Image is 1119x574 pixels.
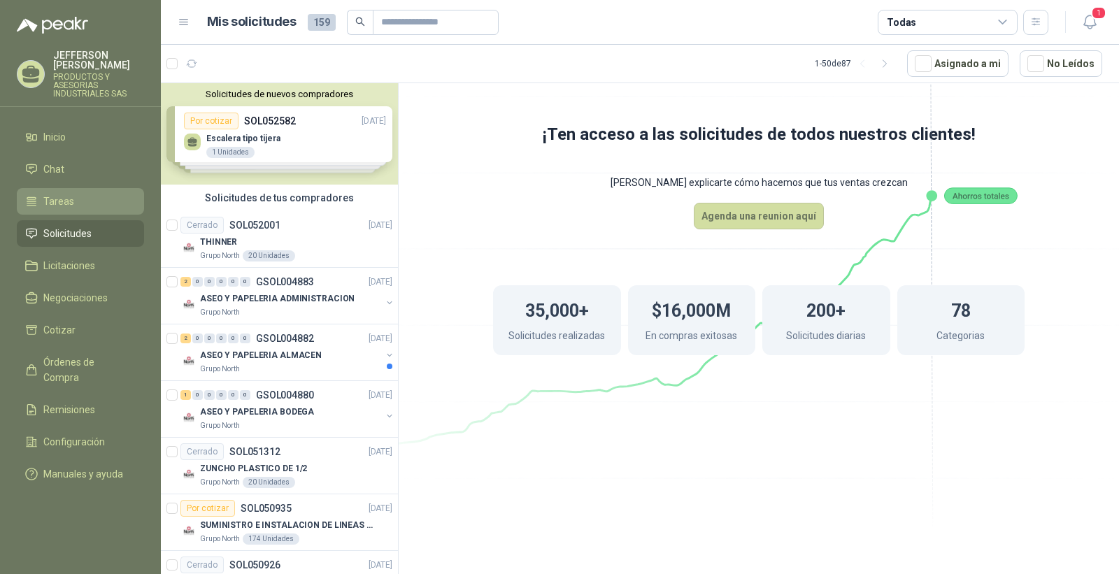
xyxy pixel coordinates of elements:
span: Licitaciones [43,258,95,273]
img: Logo peakr [17,17,88,34]
span: 159 [308,14,336,31]
span: search [355,17,365,27]
span: Órdenes de Compra [43,354,131,385]
div: 0 [216,277,227,287]
img: Company Logo [180,409,197,426]
span: Configuración [43,434,105,450]
div: Solicitudes de nuevos compradoresPor cotizarSOL052582[DATE] Escalera tipo tijera1 UnidadesPor cot... [161,83,398,185]
span: Cotizar [43,322,76,338]
p: Categorias [936,328,985,347]
img: Company Logo [180,522,197,539]
a: Por cotizarSOL050935[DATE] Company LogoSUMINISTRO E INSTALACION DE LINEAS DE VIDAGrupo North174 U... [161,494,398,551]
p: [DATE] [369,559,392,572]
div: 0 [240,333,250,343]
p: JEFFERSON [PERSON_NAME] [53,50,144,70]
p: SOL052001 [229,220,280,230]
span: Negociaciones [43,290,108,306]
button: 1 [1077,10,1102,35]
div: 0 [204,277,215,287]
div: Por cotizar [180,500,235,517]
div: 1 - 50 de 87 [815,52,896,75]
div: 20 Unidades [243,250,295,261]
p: Grupo North [200,533,240,545]
a: Órdenes de Compra [17,349,144,391]
a: Chat [17,156,144,182]
div: Todas [887,15,916,30]
p: SUMINISTRO E INSTALACION DE LINEAS DE VIDA [200,519,374,532]
p: GSOL004880 [256,390,314,400]
p: Solicitudes diarias [786,328,866,347]
div: Solicitudes de tus compradores [161,185,398,211]
p: [DATE] [369,389,392,402]
span: Manuales y ayuda [43,466,123,482]
div: 0 [216,333,227,343]
button: No Leídos [1020,50,1102,77]
a: 2 0 0 0 0 0 GSOL004883[DATE] Company LogoASEO Y PAPELERIA ADMINISTRACIONGrupo North [180,273,395,318]
a: Cotizar [17,317,144,343]
a: Remisiones [17,396,144,423]
div: 0 [192,277,203,287]
div: 0 [228,333,238,343]
p: [DATE] [369,219,392,232]
p: SOL050926 [229,560,280,570]
div: Cerrado [180,557,224,573]
h1: 78 [951,294,971,324]
p: [DATE] [369,275,392,289]
a: Manuales y ayuda [17,461,144,487]
h1: Mis solicitudes [207,12,297,32]
a: CerradoSOL051312[DATE] Company LogoZUNCHO PLASTICO DE 1/2Grupo North20 Unidades [161,438,398,494]
p: ZUNCHO PLASTICO DE 1/2 [200,462,307,475]
p: THINNER [200,236,237,249]
p: En compras exitosas [646,328,737,347]
div: 0 [216,390,227,400]
a: Tareas [17,188,144,215]
p: [DATE] [369,332,392,345]
div: 0 [204,333,215,343]
div: 0 [240,390,250,400]
h1: 35,000+ [525,294,589,324]
div: 0 [192,333,203,343]
img: Company Logo [180,466,197,482]
button: Solicitudes de nuevos compradores [166,89,392,99]
img: Company Logo [180,239,197,256]
div: Cerrado [180,217,224,234]
p: Grupo North [200,477,240,488]
p: SOL051312 [229,447,280,457]
a: Configuración [17,429,144,455]
button: Asignado a mi [907,50,1008,77]
a: Solicitudes [17,220,144,247]
div: 0 [228,277,238,287]
a: 1 0 0 0 0 0 GSOL004880[DATE] Company LogoASEO Y PAPELERIA BODEGAGrupo North [180,387,395,431]
img: Company Logo [180,352,197,369]
p: Grupo North [200,364,240,375]
span: Solicitudes [43,226,92,241]
p: SOL050935 [241,503,292,513]
div: 2 [180,277,191,287]
div: 1 [180,390,191,400]
span: Inicio [43,129,66,145]
p: GSOL004882 [256,333,314,343]
div: 20 Unidades [243,477,295,488]
p: Grupo North [200,250,240,261]
div: 0 [240,277,250,287]
a: Inicio [17,124,144,150]
p: Grupo North [200,420,240,431]
p: ASEO Y PAPELERIA BODEGA [200,406,314,419]
div: 2 [180,333,191,343]
p: PRODUCTOS Y ASESORIAS INDUSTRIALES SAS [53,73,144,98]
img: Company Logo [180,296,197,313]
div: Cerrado [180,443,224,460]
p: GSOL004883 [256,277,314,287]
a: CerradoSOL052001[DATE] Company LogoTHINNERGrupo North20 Unidades [161,211,398,268]
h1: 200+ [806,294,846,324]
p: [DATE] [369,445,392,459]
p: [DATE] [369,502,392,515]
p: Solicitudes realizadas [508,328,605,347]
a: 2 0 0 0 0 0 GSOL004882[DATE] Company LogoASEO Y PAPELERIA ALMACENGrupo North [180,330,395,375]
div: 0 [192,390,203,400]
span: Tareas [43,194,74,209]
div: 0 [228,390,238,400]
span: Chat [43,162,64,177]
span: Remisiones [43,402,95,417]
a: Negociaciones [17,285,144,311]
